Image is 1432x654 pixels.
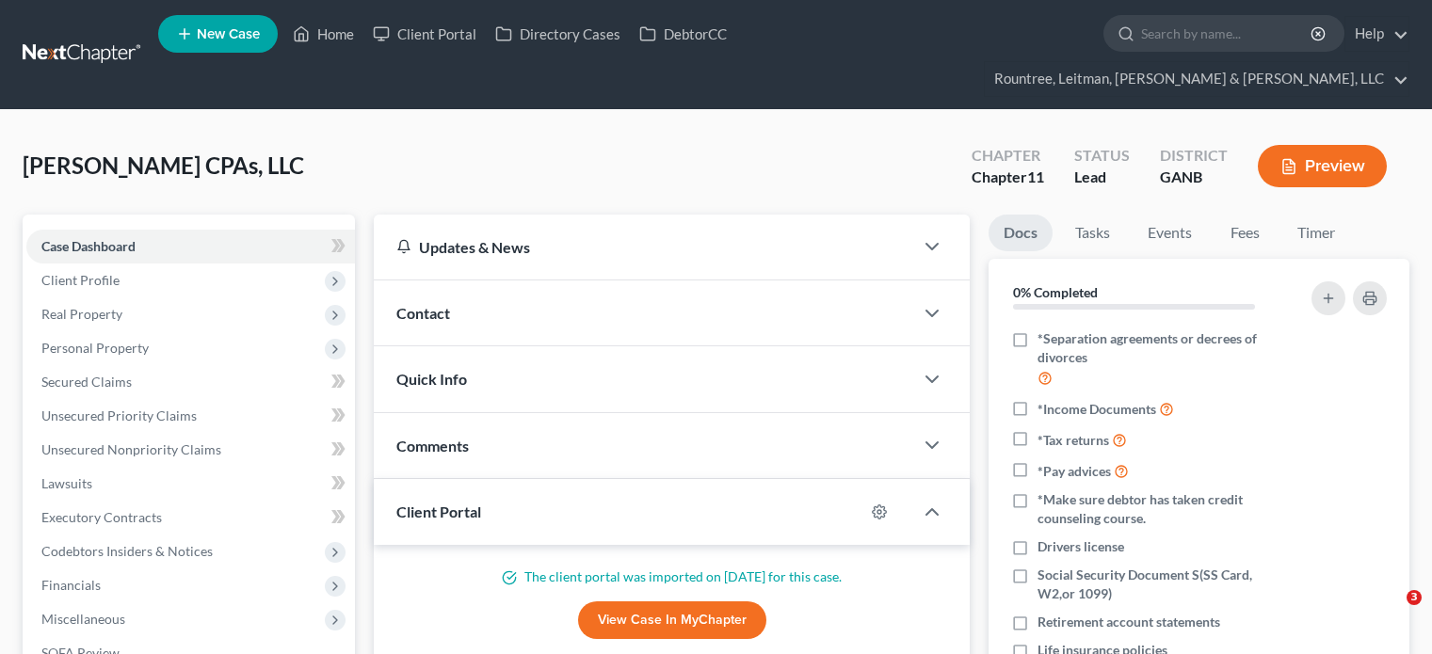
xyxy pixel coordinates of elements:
[41,509,162,525] span: Executory Contracts
[1215,215,1275,251] a: Fees
[1368,590,1413,635] iframe: Intercom live chat
[41,374,132,390] span: Secured Claims
[26,365,355,399] a: Secured Claims
[396,370,467,388] span: Quick Info
[41,577,101,593] span: Financials
[1258,145,1387,187] button: Preview
[486,17,630,51] a: Directory Cases
[283,17,363,51] a: Home
[396,437,469,455] span: Comments
[1407,590,1422,605] span: 3
[26,501,355,534] a: Executory Contracts
[1060,215,1125,251] a: Tasks
[41,272,120,288] span: Client Profile
[1013,284,1098,300] strong: 0% Completed
[1074,167,1130,188] div: Lead
[989,215,1053,251] a: Docs
[1038,566,1288,603] span: Social Security Document S(SS Card, W2,or 1099)
[23,152,304,179] span: [PERSON_NAME] CPAs, LLC
[1160,145,1228,167] div: District
[396,502,481,520] span: Client Portal
[41,238,136,254] span: Case Dashboard
[1038,613,1220,631] span: Retirement account statements
[197,27,260,41] span: New Case
[1141,16,1313,51] input: Search by name...
[1038,431,1109,450] span: *Tax returns
[1160,167,1228,188] div: GANB
[41,475,92,491] span: Lawsuits
[41,340,149,356] span: Personal Property
[985,62,1408,96] a: Rountree, Leitman, [PERSON_NAME] & [PERSON_NAME], LLC
[972,167,1044,188] div: Chapter
[1038,537,1124,556] span: Drivers license
[41,407,197,423] span: Unsecured Priority Claims
[630,17,736,51] a: DebtorCC
[1038,329,1288,367] span: *Separation agreements or decrees of divorces
[1074,145,1130,167] div: Status
[26,230,355,263] a: Case Dashboard
[41,441,221,457] span: Unsecured Nonpriority Claims
[26,467,355,501] a: Lawsuits
[578,601,766,639] a: View Case in MyChapter
[1282,215,1350,251] a: Timer
[26,433,355,467] a: Unsecured Nonpriority Claims
[1038,462,1111,481] span: *Pay advices
[1345,17,1408,51] a: Help
[41,611,125,627] span: Miscellaneous
[41,306,122,322] span: Real Property
[972,145,1044,167] div: Chapter
[1027,167,1044,185] span: 11
[26,399,355,433] a: Unsecured Priority Claims
[396,567,947,586] p: The client portal was imported on [DATE] for this case.
[396,304,450,322] span: Contact
[1038,400,1156,419] span: *Income Documents
[41,543,213,559] span: Codebtors Insiders & Notices
[1133,215,1207,251] a: Events
[396,237,891,257] div: Updates & News
[363,17,486,51] a: Client Portal
[1038,490,1288,528] span: *Make sure debtor has taken credit counseling course.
